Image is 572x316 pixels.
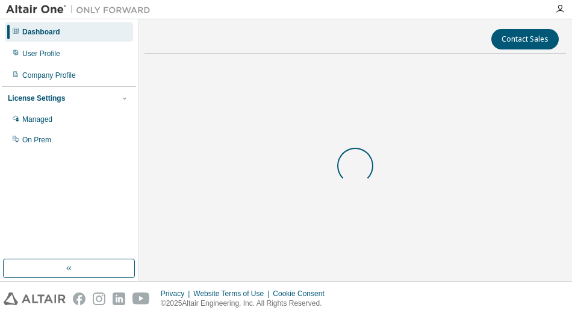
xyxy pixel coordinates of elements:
div: Company Profile [22,71,76,80]
div: Website Terms of Use [193,289,273,299]
div: Privacy [161,289,193,299]
div: License Settings [8,93,65,103]
div: On Prem [22,135,51,145]
div: Cookie Consent [273,289,331,299]
img: altair_logo.svg [4,292,66,305]
button: Contact Sales [491,29,559,49]
img: instagram.svg [93,292,105,305]
img: youtube.svg [132,292,150,305]
img: facebook.svg [73,292,85,305]
div: Dashboard [22,27,60,37]
div: User Profile [22,49,60,58]
img: Altair One [6,4,157,16]
div: Managed [22,115,52,124]
img: linkedin.svg [113,292,125,305]
p: © 2025 Altair Engineering, Inc. All Rights Reserved. [161,299,332,309]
